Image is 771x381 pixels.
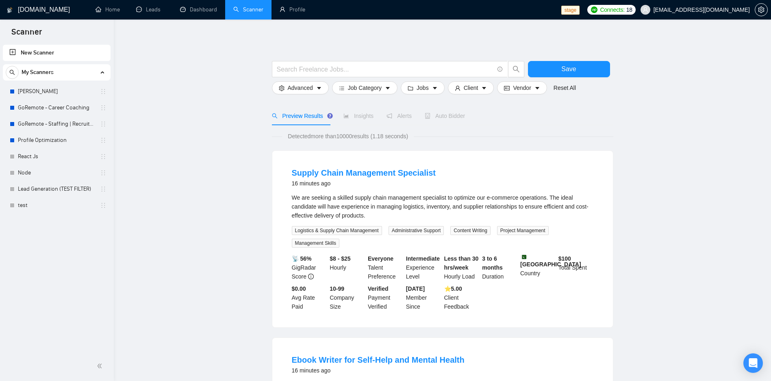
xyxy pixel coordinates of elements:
button: userClientcaret-down [448,81,494,94]
span: Alerts [387,113,412,119]
span: Detected more than 10000 results (1.18 seconds) [282,132,414,141]
span: search [6,70,18,75]
span: search [508,65,524,73]
a: dashboardDashboard [180,6,217,13]
div: 16 minutes ago [292,179,436,188]
div: 16 minutes ago [292,366,465,375]
div: Country [519,254,557,281]
span: holder [100,137,106,144]
span: double-left [97,362,105,370]
a: test [18,197,95,213]
a: GoRemote - Staffing | Recruitment [18,116,95,132]
span: info-circle [497,67,503,72]
a: messageLeads [136,6,164,13]
div: Company Size [328,284,366,311]
img: 🇵🇰 [521,254,526,260]
span: holder [100,186,106,192]
b: 10-99 [330,285,344,292]
span: Insights [343,113,374,119]
div: Tooltip anchor [326,112,334,120]
span: holder [100,202,106,209]
span: caret-down [316,85,322,91]
a: Reset All [554,83,576,92]
img: logo [7,4,13,17]
a: userProfile [280,6,305,13]
div: Hourly [328,254,366,281]
span: caret-down [385,85,391,91]
b: $8 - $25 [330,255,350,262]
span: Save [561,64,576,74]
a: setting [755,7,768,13]
span: Advanced [288,83,313,92]
span: Job Category [348,83,382,92]
button: folderJobscaret-down [401,81,445,94]
span: stage [561,6,580,15]
div: GigRadar Score [290,254,328,281]
span: user [643,7,648,13]
b: 3 to 6 months [482,255,503,271]
span: holder [100,105,106,111]
a: New Scanner [9,45,104,61]
span: caret-down [432,85,438,91]
span: holder [100,88,106,95]
span: folder [408,85,413,91]
span: holder [100,170,106,176]
b: Verified [368,285,389,292]
b: Less than 30 hrs/week [444,255,479,271]
b: [GEOGRAPHIC_DATA] [520,254,581,268]
span: caret-down [481,85,487,91]
a: Profile Optimization [18,132,95,148]
button: settingAdvancedcaret-down [272,81,329,94]
span: Connects: [600,5,624,14]
div: Member Since [404,284,443,311]
span: holder [100,153,106,160]
span: caret-down [534,85,540,91]
button: barsJob Categorycaret-down [332,81,397,94]
button: idcardVendorcaret-down [497,81,547,94]
span: idcard [504,85,510,91]
span: Client [464,83,478,92]
b: Everyone [368,255,393,262]
b: Intermediate [406,255,440,262]
span: setting [279,85,285,91]
span: search [272,113,278,119]
span: robot [425,113,430,119]
span: bars [339,85,345,91]
span: holder [100,121,106,127]
li: New Scanner [3,45,111,61]
span: Jobs [417,83,429,92]
li: My Scanners [3,64,111,213]
span: 18 [626,5,632,14]
div: Duration [480,254,519,281]
a: React Js [18,148,95,165]
span: Management Skills [292,239,339,248]
div: Total Spent [557,254,595,281]
b: $ 100 [558,255,571,262]
div: Payment Verified [366,284,404,311]
span: Auto Bidder [425,113,465,119]
b: ⭐️ 5.00 [444,285,462,292]
div: Avg Rate Paid [290,284,328,311]
span: Vendor [513,83,531,92]
span: Preview Results [272,113,330,119]
b: [DATE] [406,285,425,292]
a: searchScanner [233,6,263,13]
span: info-circle [308,274,314,279]
div: Client Feedback [443,284,481,311]
img: upwork-logo.png [591,7,597,13]
div: Experience Level [404,254,443,281]
div: Talent Preference [366,254,404,281]
b: 📡 56% [292,255,312,262]
input: Search Freelance Jobs... [277,64,494,74]
a: GoRemote - Career Coaching [18,100,95,116]
span: Content Writing [450,226,490,235]
span: Logistics & Supply Chain Management [292,226,382,235]
a: Lead Generation (TEST FILTER) [18,181,95,197]
div: Hourly Load [443,254,481,281]
span: area-chart [343,113,349,119]
span: Project Management [497,226,549,235]
b: $0.00 [292,285,306,292]
button: Save [528,61,610,77]
span: Scanner [5,26,48,43]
